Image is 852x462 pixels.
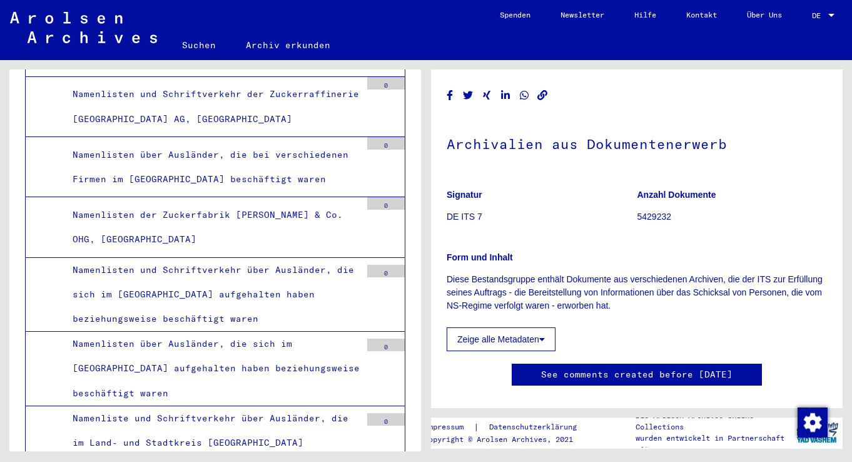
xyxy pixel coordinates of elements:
[479,421,592,434] a: Datenschutzerklärung
[447,190,482,200] b: Signatur
[798,408,828,438] img: Zustimmung ändern
[231,30,345,60] a: Archiv erkunden
[462,88,475,103] button: Share on Twitter
[10,12,157,43] img: Arolsen_neg.svg
[167,30,231,60] a: Suchen
[367,339,405,351] div: 0
[367,413,405,426] div: 0
[367,265,405,277] div: 0
[636,433,791,455] p: wurden entwickelt in Partnerschaft mit
[63,332,361,406] div: Namenlisten über Ausländer, die sich im [GEOGRAPHIC_DATA] aufgehalten haben beziehungsweise besch...
[447,115,827,170] h1: Archivalien aus Dokumentenerwerb
[63,82,361,131] div: Namenlisten und Schriftverkehr der Zuckerraffinerie [GEOGRAPHIC_DATA] AG, [GEOGRAPHIC_DATA]
[367,137,405,150] div: 0
[447,252,513,262] b: Form und Inhalt
[63,143,361,192] div: Namenlisten über Ausländer, die bei verschiedenen Firmen im [GEOGRAPHIC_DATA] beschäftigt waren
[812,11,826,20] span: DE
[447,273,827,312] p: Diese Bestandsgruppe enthält Dokumente aus verschiedenen Archiven, die der ITS zur Erfüllung sein...
[536,88,549,103] button: Copy link
[797,407,827,437] div: Zustimmung ändern
[367,77,405,90] div: 0
[637,210,828,223] p: 5429232
[367,197,405,210] div: 0
[480,88,494,103] button: Share on Xing
[636,410,791,433] p: Die Arolsen Archives Online-Collections
[447,327,555,351] button: Zeige alle Metadaten
[447,210,637,223] p: DE ITS 7
[63,258,361,332] div: Namenlisten und Schriftverkehr über Ausländer, die sich im [GEOGRAPHIC_DATA] aufgehalten haben be...
[424,421,592,434] div: |
[518,88,531,103] button: Share on WhatsApp
[637,190,716,200] b: Anzahl Dokumente
[794,417,841,448] img: yv_logo.png
[63,203,361,252] div: Namenlisten der Zuckerfabrik [PERSON_NAME] & Co. OHG, [GEOGRAPHIC_DATA]
[424,421,474,434] a: Impressum
[444,88,457,103] button: Share on Facebook
[499,88,512,103] button: Share on LinkedIn
[541,368,733,381] a: See comments created before [DATE]
[424,434,592,445] p: Copyright © Arolsen Archives, 2021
